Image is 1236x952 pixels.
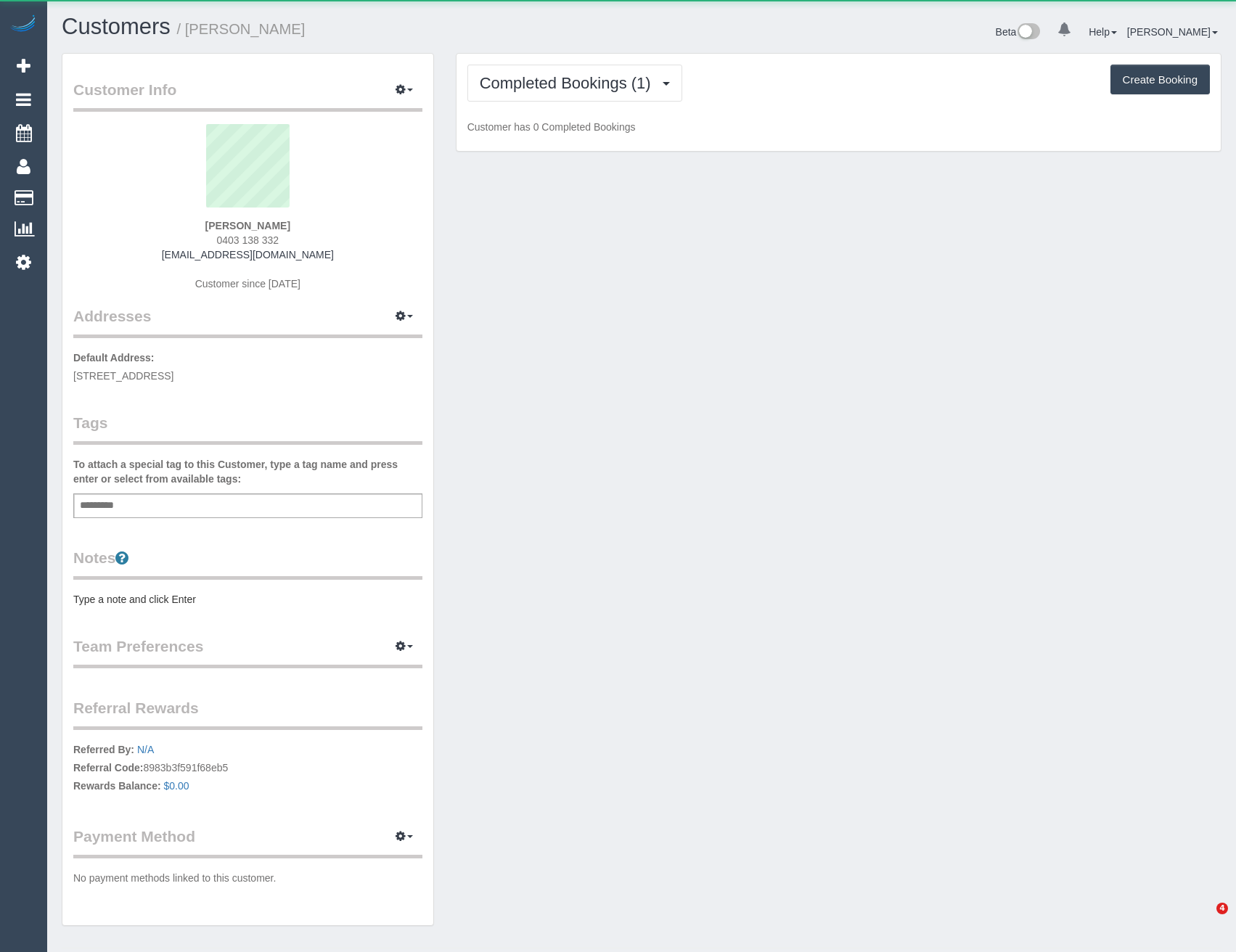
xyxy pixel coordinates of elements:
[73,826,422,858] legend: Payment Method
[73,760,143,775] label: Referral Code:
[1216,903,1228,914] span: 4
[1089,26,1117,38] a: Help
[73,350,155,365] label: Default Address:
[73,592,422,607] pre: Type a note and click Enter
[137,744,154,755] a: N/A
[73,636,422,668] legend: Team Preferences
[73,370,173,382] span: [STREET_ADDRESS]
[195,278,300,290] span: Customer since [DATE]
[467,120,1210,134] p: Customer has 0 Completed Bookings
[73,547,422,580] legend: Notes
[73,779,161,793] label: Rewards Balance:
[217,234,279,246] span: 0403 138 332
[73,412,422,445] legend: Tags
[62,14,171,39] a: Customers
[73,742,422,797] p: 8983b3f591f68eb5
[1187,903,1221,937] iframe: Intercom live chat
[73,457,422,486] label: To attach a special tag to this Customer, type a tag name and press enter or select from availabl...
[1110,65,1210,95] button: Create Booking
[73,742,134,757] label: Referred By:
[205,220,290,231] strong: [PERSON_NAME]
[1127,26,1218,38] a: [PERSON_NAME]
[480,74,658,92] span: Completed Bookings (1)
[996,26,1041,38] a: Beta
[9,15,38,35] img: Automaid Logo
[73,871,422,885] p: No payment methods linked to this customer.
[164,780,189,792] a: $0.00
[73,697,422,730] legend: Referral Rewards
[162,249,334,260] a: [EMAIL_ADDRESS][DOMAIN_NAME]
[467,65,682,102] button: Completed Bookings (1)
[1016,23,1040,42] img: New interface
[177,21,306,37] small: / [PERSON_NAME]
[73,79,422,112] legend: Customer Info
